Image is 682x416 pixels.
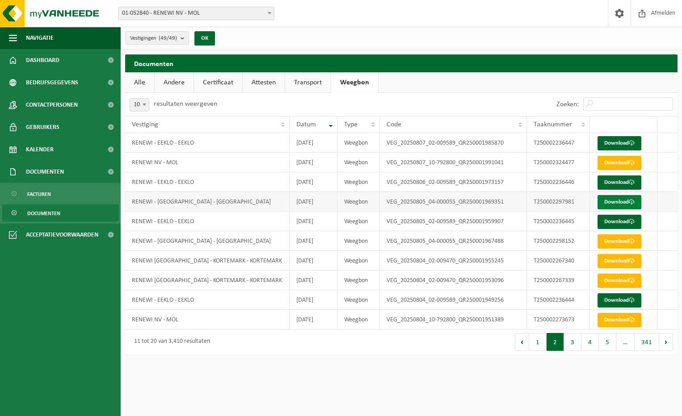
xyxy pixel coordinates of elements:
[556,101,579,108] label: Zoeken:
[387,121,401,128] span: Code
[26,161,64,183] span: Documenten
[598,293,641,308] a: Download
[598,175,641,190] a: Download
[380,231,527,251] td: VEG_20250805_04-000055_QR250001967488
[598,156,641,170] a: Download
[380,290,527,310] td: VEG_20250804_02-009589_QR250001949256
[337,310,380,329] td: Weegbon
[598,274,641,288] a: Download
[380,270,527,290] td: VEG_20250804_02-009470_QR250001953096
[527,290,589,310] td: T250002236444
[380,212,527,231] td: VEG_20250805_02-009589_QR250001959907
[515,333,529,351] button: Previous
[616,333,635,351] span: …
[290,133,337,153] td: [DATE]
[290,251,337,270] td: [DATE]
[659,333,673,351] button: Next
[290,231,337,251] td: [DATE]
[290,290,337,310] td: [DATE]
[598,195,641,209] a: Download
[527,133,589,153] td: T250002236447
[130,99,149,111] span: 10
[26,27,54,49] span: Navigatie
[337,133,380,153] td: Weegbon
[331,72,378,93] a: Weegbon
[337,153,380,172] td: Weegbon
[380,310,527,329] td: VEG_20250804_10-792800_QR250001951389
[547,333,564,351] button: 2
[130,98,149,112] span: 10
[26,49,59,71] span: Dashboard
[380,172,527,192] td: VEG_20250806_02-009589_QR250001973157
[599,333,616,351] button: 5
[529,333,547,351] button: 1
[598,215,641,229] a: Download
[337,172,380,192] td: Weegbon
[527,192,589,212] td: T250002297981
[26,71,78,94] span: Bedrijfsgegevens
[581,333,599,351] button: 4
[527,212,589,231] td: T250002236445
[125,212,290,231] td: RENEWI - EEKLO - EEKLO
[296,121,316,128] span: Datum
[534,121,572,128] span: Taaknummer
[194,72,242,93] a: Certificaat
[527,270,589,290] td: T250002267339
[155,72,194,93] a: Andere
[290,192,337,212] td: [DATE]
[337,290,380,310] td: Weegbon
[159,35,177,41] count: (49/49)
[125,153,290,172] td: RENEWI NV - MOL
[125,172,290,192] td: RENEWI - EEKLO - EEKLO
[26,138,54,161] span: Kalender
[2,204,118,221] a: Documenten
[527,310,589,329] td: T250002273673
[337,231,380,251] td: Weegbon
[125,133,290,153] td: RENEWI - EEKLO - EEKLO
[154,100,217,108] label: resultaten weergeven
[527,172,589,192] td: T250002236446
[598,254,641,268] a: Download
[118,7,274,20] span: 01-052840 - RENEWI NV - MOL
[26,94,78,116] span: Contactpersonen
[2,185,118,202] a: Facturen
[125,231,290,251] td: RENEWI - [GEOGRAPHIC_DATA] - [GEOGRAPHIC_DATA]
[380,192,527,212] td: VEG_20250805_04-000055_QR250001969351
[125,251,290,270] td: RENEWI [GEOGRAPHIC_DATA] - KORTEMARK - KORTEMARK
[285,72,331,93] a: Transport
[130,32,177,45] span: Vestigingen
[527,153,589,172] td: T250002324477
[125,270,290,290] td: RENEWI [GEOGRAPHIC_DATA] - KORTEMARK - KORTEMARK
[125,290,290,310] td: RENEWI - EEKLO - EEKLO
[125,192,290,212] td: RENEWI - [GEOGRAPHIC_DATA] - [GEOGRAPHIC_DATA]
[527,251,589,270] td: T250002267340
[337,192,380,212] td: Weegbon
[564,333,581,351] button: 3
[27,205,60,222] span: Documenten
[380,153,527,172] td: VEG_20250807_10-792800_QR250001991041
[337,270,380,290] td: Weegbon
[337,251,380,270] td: Weegbon
[635,333,659,351] button: 341
[194,31,215,46] button: OK
[243,72,285,93] a: Attesten
[26,116,59,138] span: Gebruikers
[132,121,158,128] span: Vestiging
[527,231,589,251] td: T250002298152
[598,136,641,150] a: Download
[26,224,98,246] span: Acceptatievoorwaarden
[290,153,337,172] td: [DATE]
[290,310,337,329] td: [DATE]
[598,234,641,249] a: Download
[344,121,358,128] span: Type
[27,186,51,203] span: Facturen
[130,334,210,350] div: 11 tot 20 van 3,410 resultaten
[125,310,290,329] td: RENEWI NV - MOL
[380,133,527,153] td: VEG_20250807_02-009589_QR250001985870
[380,251,527,270] td: VEG_20250804_02-009470_QR250001955245
[125,31,189,45] button: Vestigingen(49/49)
[125,72,154,93] a: Alle
[337,212,380,231] td: Weegbon
[290,172,337,192] td: [DATE]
